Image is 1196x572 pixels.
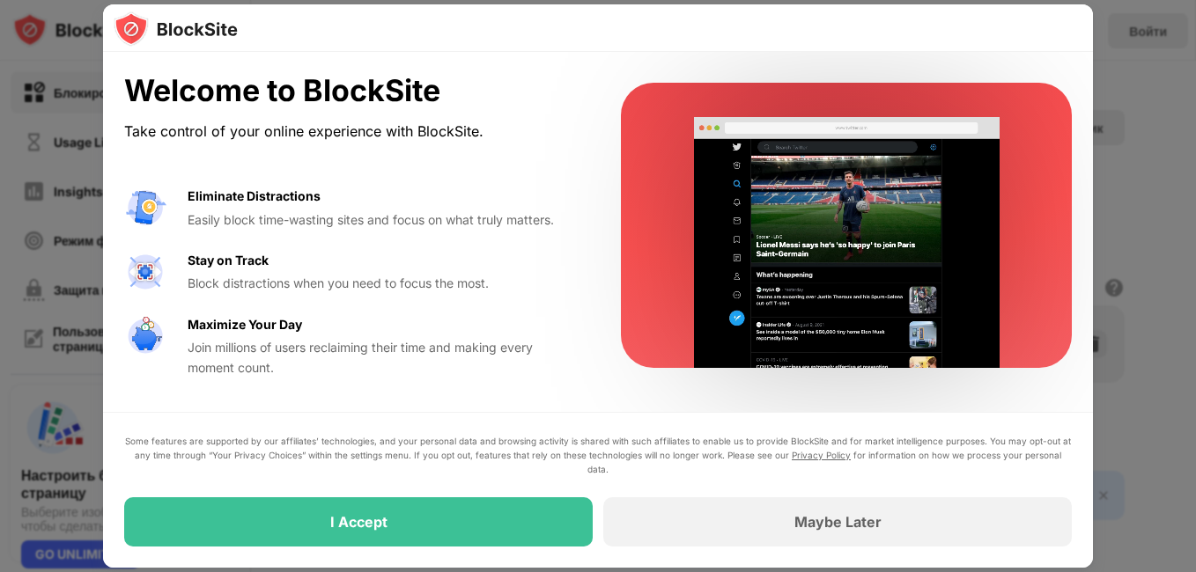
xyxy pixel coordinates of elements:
[124,315,166,357] img: value-safe-time.svg
[188,274,579,293] div: Block distractions when you need to focus the most.
[124,119,579,144] div: Take control of your online experience with BlockSite.
[188,210,579,230] div: Easily block time-wasting sites and focus on what truly matters.
[188,338,579,378] div: Join millions of users reclaiming their time and making every moment count.
[124,73,579,109] div: Welcome to BlockSite
[188,315,302,334] div: Maximize Your Day
[114,11,238,47] img: logo-blocksite.svg
[330,513,388,531] div: I Accept
[188,187,321,206] div: Eliminate Distractions
[792,450,851,460] a: Privacy Policy
[188,251,269,270] div: Stay on Track
[124,187,166,229] img: value-avoid-distractions.svg
[124,434,1072,476] div: Some features are supported by our affiliates’ technologies, and your personal data and browsing ...
[124,251,166,293] img: value-focus.svg
[794,513,882,531] div: Maybe Later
